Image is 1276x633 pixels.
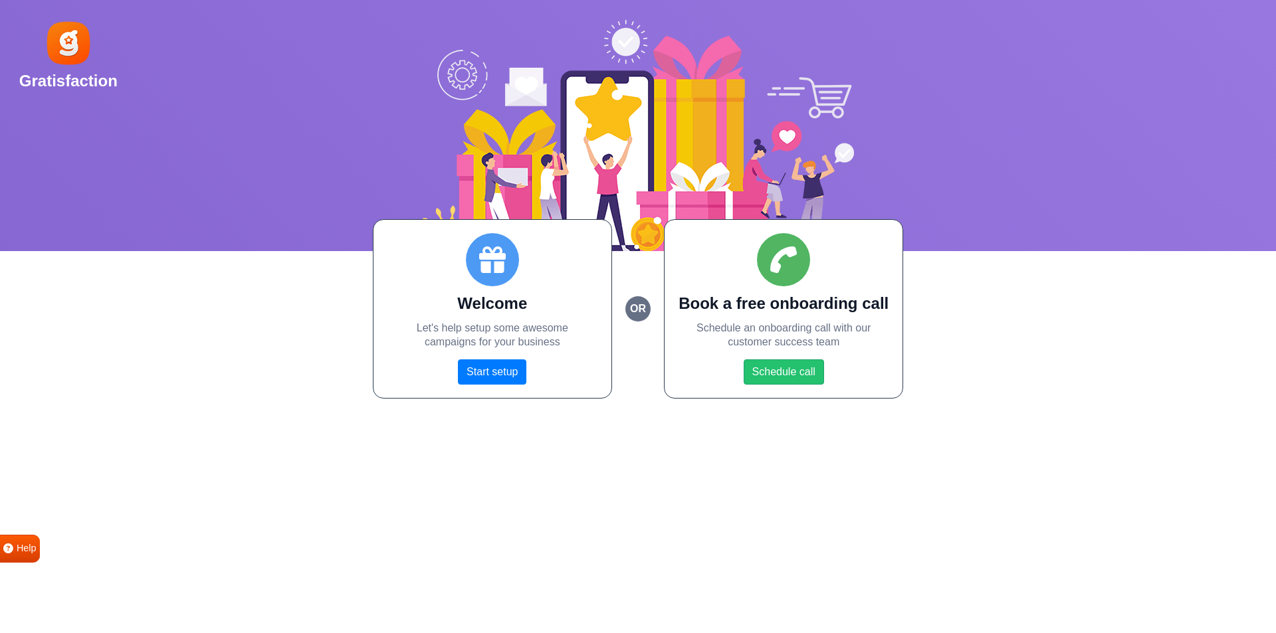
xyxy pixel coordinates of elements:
a: Schedule call [744,359,824,385]
h2: Gratisfaction [19,72,118,91]
span: Help [17,541,37,556]
a: Start setup [458,359,526,385]
h2: Welcome [387,294,598,314]
p: Schedule an onboarding call with our customer success team [678,321,889,349]
p: Let's help setup some awesome campaigns for your business [387,321,598,349]
img: Gratisfaction [45,19,92,67]
iframe: LiveChat chat widget [1220,577,1276,633]
h2: Book a free onboarding call [678,294,889,314]
img: Social Boost [422,20,854,251]
small: or [625,296,651,321]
